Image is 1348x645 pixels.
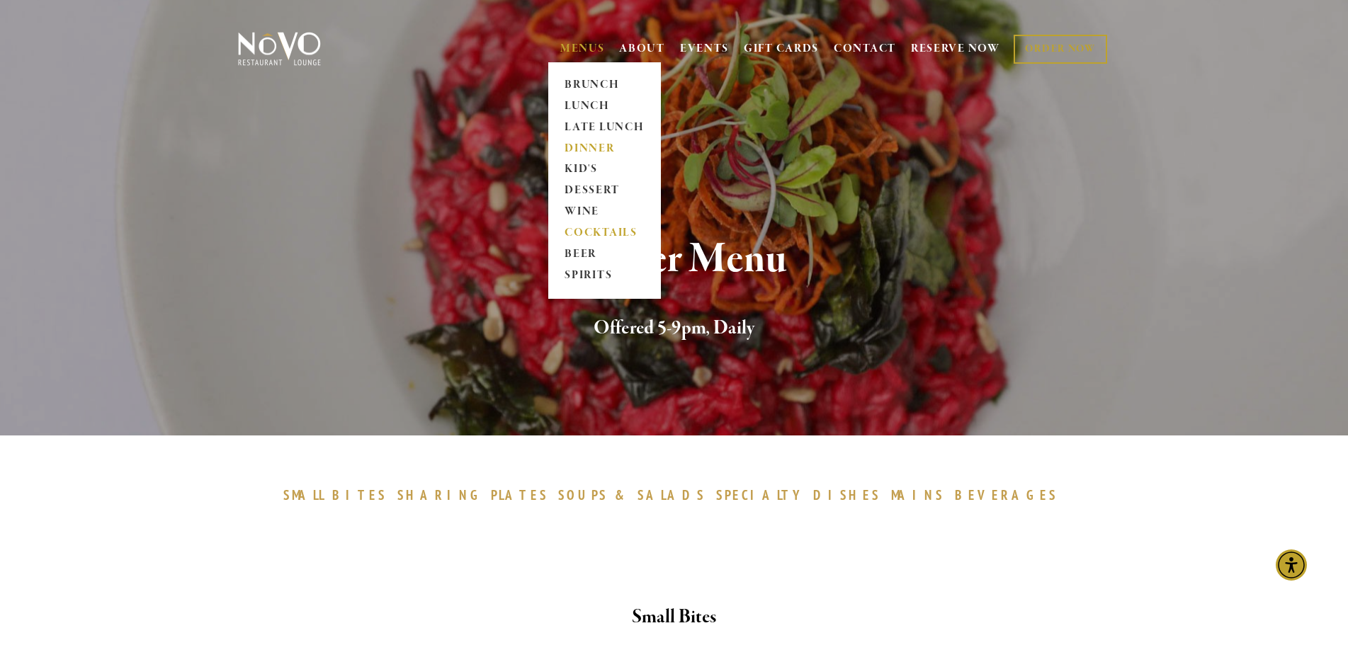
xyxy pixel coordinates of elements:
span: DISHES [813,486,880,503]
a: GIFT CARDS [744,35,819,62]
a: EVENTS [680,42,729,56]
a: DINNER [560,138,649,159]
h1: Dinner Menu [261,236,1087,282]
a: MAINS [891,486,951,503]
a: ABOUT [619,42,665,56]
span: SMALL [283,486,326,503]
a: BEVERAGES [955,486,1065,503]
span: MAINS [891,486,944,503]
a: KID'S [560,159,649,181]
a: LUNCH [560,96,649,117]
img: Novo Restaurant &amp; Lounge [235,31,324,67]
a: SOUPS&SALADS [558,486,712,503]
span: SHARING [397,486,484,503]
a: BEER [560,244,649,266]
span: SALADS [638,486,706,503]
a: SPECIALTYDISHES [716,486,888,503]
a: BRUNCH [560,74,649,96]
a: LATE LUNCH [560,117,649,138]
span: BEVERAGES [955,486,1058,503]
a: WINE [560,202,649,223]
a: RESERVE NOW [911,35,1000,62]
a: MENUS [560,42,605,56]
span: & [615,486,630,503]
a: CONTACT [834,35,896,62]
span: PLATES [491,486,548,503]
a: COCKTAILS [560,223,649,244]
a: ORDER NOW [1014,35,1106,64]
a: DESSERT [560,181,649,202]
a: SPIRITS [560,266,649,287]
h2: Offered 5-9pm, Daily [261,314,1087,343]
a: SHARINGPLATES [397,486,555,503]
strong: Small Bites [632,605,716,629]
span: SPECIALTY [716,486,807,503]
a: SMALLBITES [283,486,395,503]
span: SOUPS [558,486,608,503]
div: Accessibility Menu [1276,549,1307,581]
span: BITES [332,486,387,503]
